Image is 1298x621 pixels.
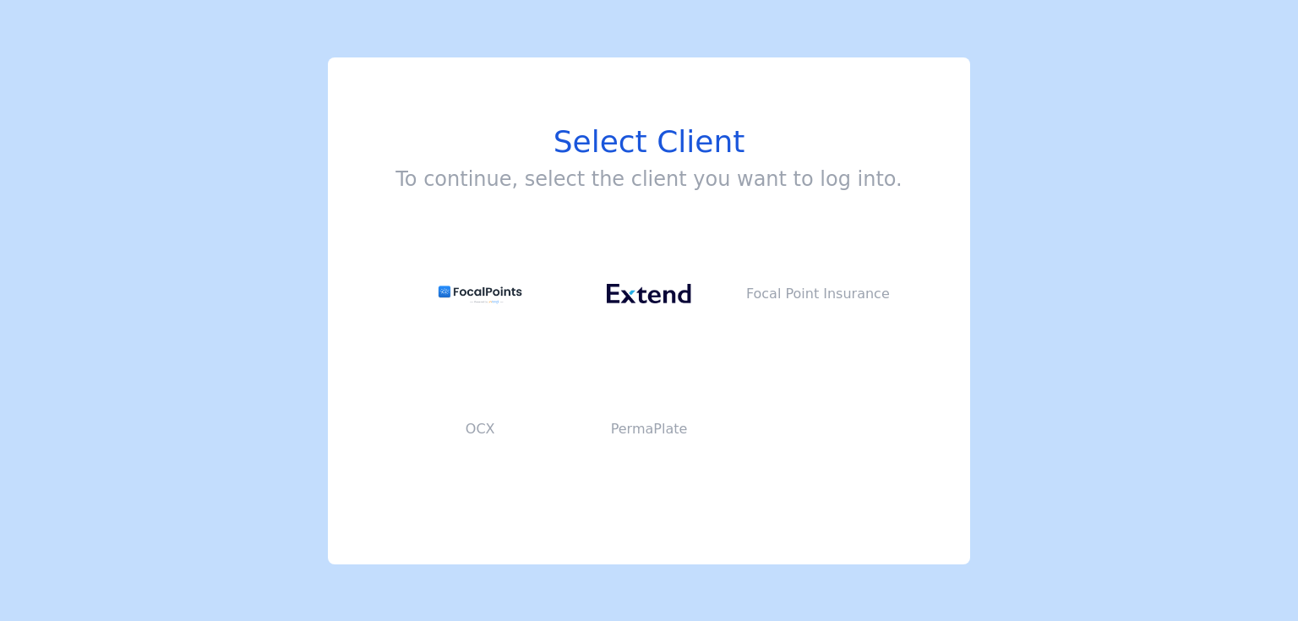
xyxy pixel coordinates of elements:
[564,419,734,439] p: PermaPlate
[395,362,564,497] button: OCX
[395,125,902,159] h1: Select Client
[734,226,903,362] button: Focal Point Insurance
[564,362,734,497] button: PermaPlate
[734,284,903,304] p: Focal Point Insurance
[395,166,902,193] h3: To continue, select the client you want to log into.
[395,419,564,439] p: OCX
